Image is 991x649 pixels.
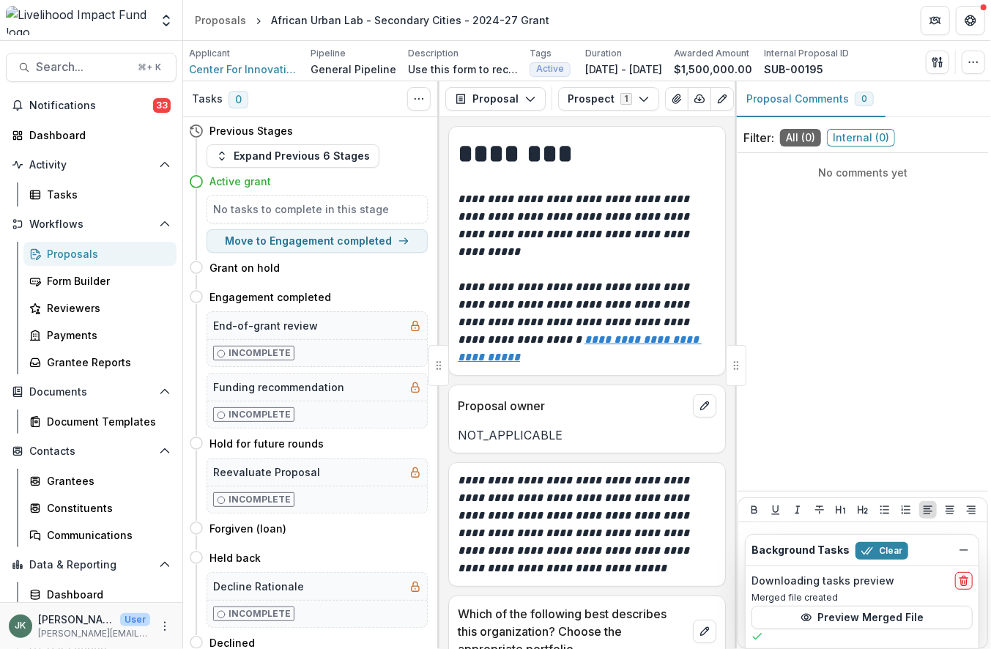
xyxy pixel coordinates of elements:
h5: No tasks to complete in this stage [213,201,421,217]
h2: Background Tasks [751,544,850,557]
button: Clear [855,542,908,560]
p: Proposal owner [458,397,687,415]
p: [DATE] - [DATE] [585,62,662,77]
button: Search... [6,53,177,82]
span: Data & Reporting [29,559,153,571]
p: Incomplete [229,408,291,421]
span: 0 [861,94,867,104]
p: $1,500,000.00 [674,62,752,77]
button: Heading 2 [854,501,872,519]
h4: Active grant [209,174,271,189]
a: Center For Innovative Governance Research - Secondary Cities [189,62,299,77]
a: Payments [23,323,177,347]
p: Incomplete [229,493,291,506]
button: Preview Merged File [751,606,973,629]
button: Get Help [956,6,985,35]
h5: End-of-grant review [213,318,318,333]
p: Use this form to record information about a Fund, Special Projects, or Research/Ecosystem/Regrant... [408,62,518,77]
span: Activity [29,159,153,171]
div: Proposals [47,246,165,262]
h3: Tasks [192,93,223,105]
button: Heading 1 [832,501,850,519]
div: Constituents [47,500,165,516]
p: Filter: [743,129,774,147]
h4: Grant on hold [209,260,280,275]
div: Dashboard [47,587,165,602]
span: Internal ( 0 ) [827,129,895,147]
nav: breadcrumb [189,10,555,31]
a: Grantees [23,469,177,493]
button: Expand Previous 6 Stages [207,144,379,168]
a: Document Templates [23,409,177,434]
span: 33 [153,98,171,113]
div: Grantees [47,473,165,489]
span: All ( 0 ) [780,129,821,147]
a: Reviewers [23,296,177,320]
p: Tags [530,47,552,60]
button: Strike [811,501,828,519]
h4: Hold for future rounds [209,436,324,451]
button: More [156,618,174,635]
button: Bullet List [876,501,894,519]
a: Form Builder [23,269,177,293]
p: [PERSON_NAME][EMAIL_ADDRESS][DOMAIN_NAME] [38,627,150,640]
p: Pipeline [311,47,346,60]
p: Internal Proposal ID [764,47,849,60]
h4: Forgiven (loan) [209,521,286,536]
div: Payments [47,327,165,343]
button: edit [693,620,716,643]
a: Communications [23,523,177,547]
button: View Attached Files [665,87,688,111]
div: ⌘ + K [135,59,164,75]
h5: Funding recommendation [213,379,344,395]
h2: Downloading tasks preview [751,575,894,587]
a: Proposals [23,242,177,266]
p: User [120,613,150,626]
button: Prospect1 [558,87,659,111]
button: Dismiss [955,541,973,559]
a: Grantee Reports [23,350,177,374]
div: Tasks [47,187,165,202]
button: Align Right [962,501,980,519]
button: Open entity switcher [156,6,177,35]
p: Awarded Amount [674,47,749,60]
h4: Previous Stages [209,123,293,138]
button: Italicize [789,501,806,519]
button: Toggle View Cancelled Tasks [407,87,431,111]
p: Incomplete [229,607,291,620]
p: Merged file created [751,591,973,604]
p: General Pipeline [311,62,396,77]
span: Contacts [29,445,153,458]
button: Move to Engagement completed [207,229,428,253]
div: Document Templates [47,414,165,429]
button: Open Documents [6,380,177,404]
button: Partners [921,6,950,35]
p: SUB-00195 [764,62,823,77]
span: Search... [36,60,129,74]
div: Jana Kinsey [15,621,26,631]
button: delete [955,572,973,590]
button: Open Data & Reporting [6,553,177,576]
div: Dashboard [29,127,165,143]
a: Constituents [23,496,177,520]
button: Align Left [919,501,937,519]
h4: Engagement completed [209,289,331,305]
div: Proposals [195,12,246,28]
button: edit [693,394,716,418]
span: 0 [229,91,248,108]
div: African Urban Lab - Secondary Cities - 2024-27 Grant [271,12,549,28]
div: Reviewers [47,300,165,316]
a: Dashboard [6,123,177,147]
a: Tasks [23,182,177,207]
p: Description [408,47,459,60]
button: Bold [746,501,763,519]
p: Applicant [189,47,230,60]
button: Open Activity [6,153,177,177]
h5: Reevaluate Proposal [213,464,320,480]
p: NOT_APPLICABLE [458,426,716,444]
h5: Decline Rationale [213,579,304,594]
button: Align Center [941,501,959,519]
a: Dashboard [23,582,177,607]
button: Underline [767,501,784,519]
